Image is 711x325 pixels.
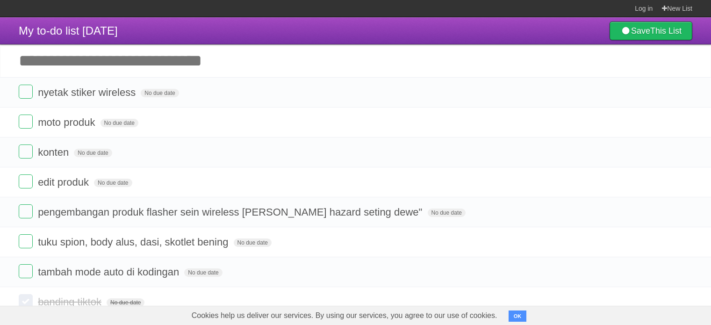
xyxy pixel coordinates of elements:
span: nyetak stiker wireless [38,87,138,98]
button: OK [509,311,527,322]
span: banding tiktok [38,296,104,308]
span: moto produk [38,116,97,128]
span: konten [38,146,71,158]
span: No due date [107,298,144,307]
span: No due date [184,268,222,277]
span: No due date [428,209,466,217]
span: No due date [94,179,132,187]
label: Done [19,174,33,188]
label: Done [19,85,33,99]
span: pengembangan produk flasher sein wireless [PERSON_NAME] hazard seting dewe" [38,206,424,218]
label: Done [19,264,33,278]
span: tuku spion, body alus, dasi, skotlet bening [38,236,230,248]
span: tambah mode auto di kodingan [38,266,181,278]
label: Done [19,294,33,308]
label: Done [19,144,33,159]
span: No due date [234,238,272,247]
span: No due date [74,149,112,157]
span: No due date [101,119,138,127]
label: Done [19,204,33,218]
span: edit produk [38,176,91,188]
span: Cookies help us deliver our services. By using our services, you agree to our use of cookies. [182,306,507,325]
span: My to-do list [DATE] [19,24,118,37]
label: Done [19,115,33,129]
span: No due date [141,89,179,97]
label: Done [19,234,33,248]
b: This List [650,26,682,36]
a: SaveThis List [610,22,692,40]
